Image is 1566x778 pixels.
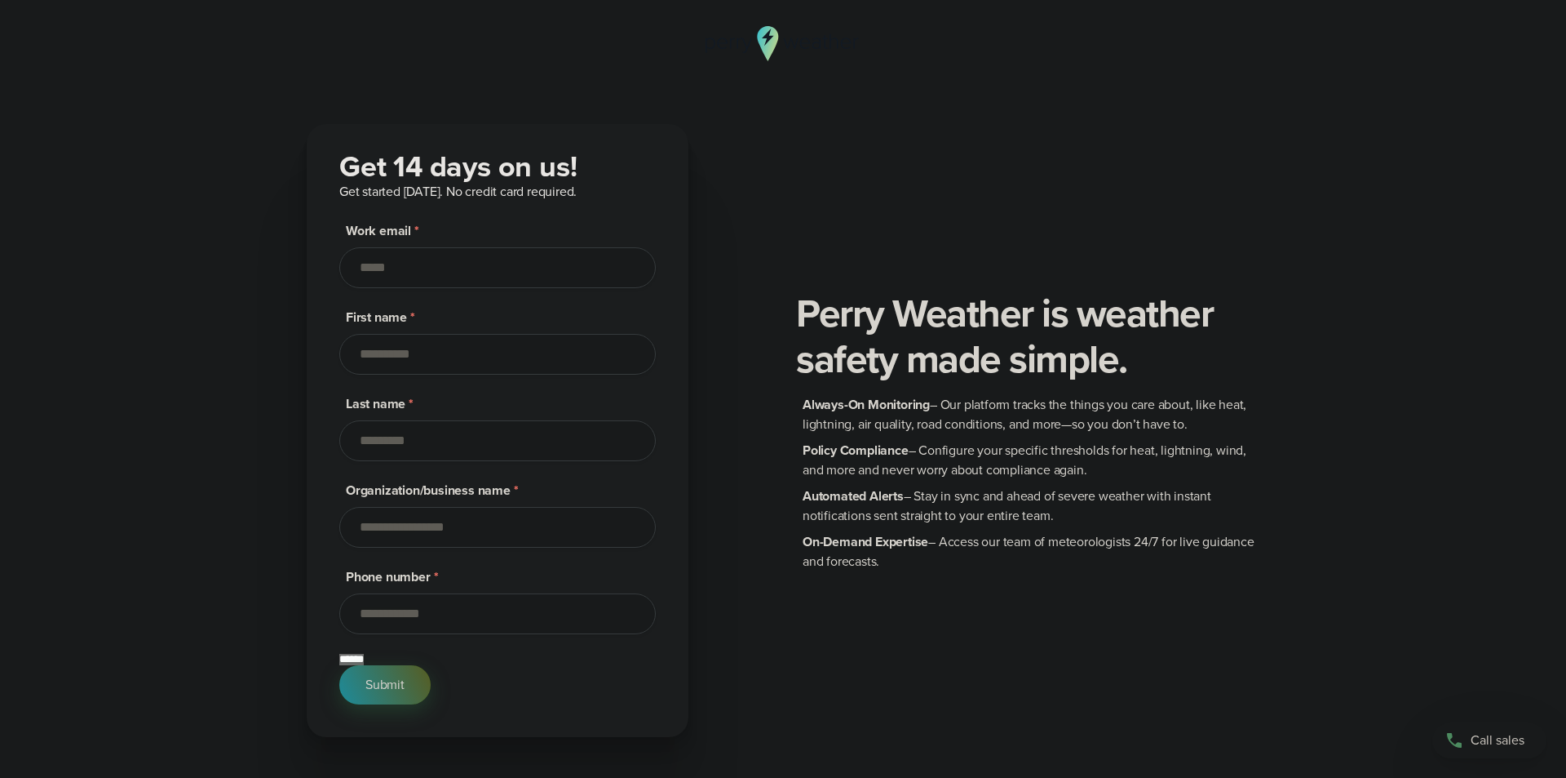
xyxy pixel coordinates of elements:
span: Work email [346,221,411,240]
p: – Configure your specific thresholds for heat, lightning, wind, and more and never worry about co... [803,441,1259,480]
span: Last name [346,394,405,413]
span: Organization/business name [346,481,511,500]
strong: Policy Compliance [803,441,909,460]
strong: On-Demand Expertise [803,532,928,551]
span: Submit [365,675,405,695]
p: – Stay in sync and ahead of severe weather with instant notifications sent straight to your entir... [803,487,1259,526]
span: Get 14 days on us! [339,144,577,188]
h2: Perry Weather is weather safety made simple. [796,291,1259,382]
button: Submit [339,665,431,705]
span: Phone number [346,567,431,586]
span: Call sales [1471,731,1524,750]
p: – Our platform tracks the things you care about, like heat, lightning, air quality, road conditio... [803,395,1259,434]
span: First name [346,308,407,327]
p: – Access our team of meteorologists 24/7 for live guidance and forecasts. [803,532,1259,571]
strong: Always-On Monitoring [803,395,930,414]
span: Get started [DATE]. No credit card required. [339,182,577,201]
a: Call sales [1432,722,1546,758]
strong: Automated Alerts [803,487,904,505]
